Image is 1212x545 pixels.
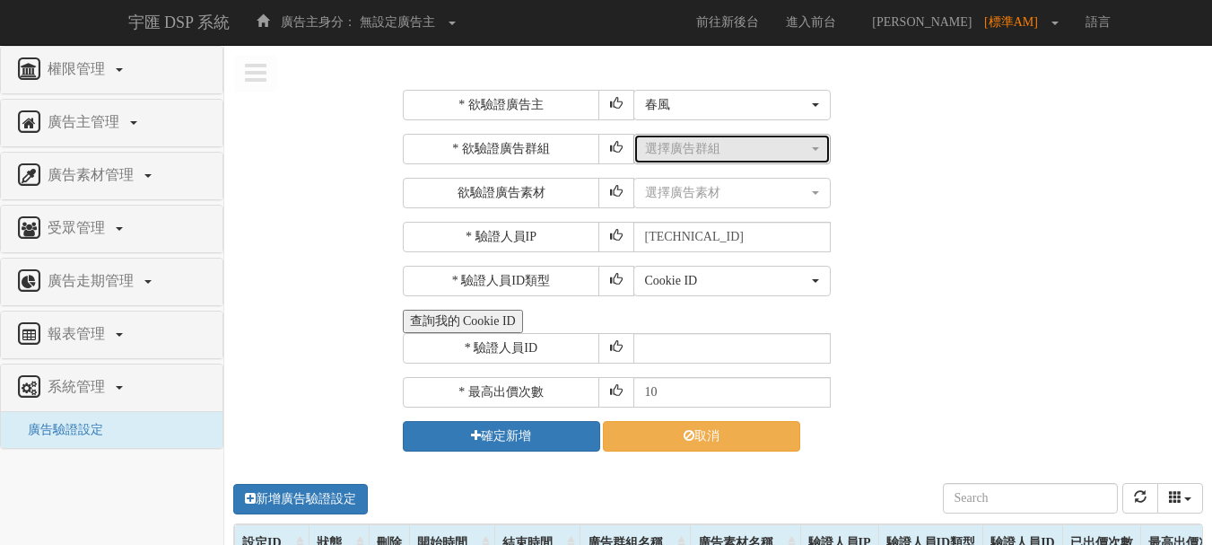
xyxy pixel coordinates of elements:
[14,215,209,243] a: 受眾管理
[645,272,808,290] div: Cookie ID
[43,220,114,235] span: 受眾管理
[43,114,128,129] span: 廣告主管理
[1157,483,1204,514] div: Columns
[14,423,103,436] a: 廣告驗證設定
[633,266,831,296] button: Cookie ID
[633,90,831,120] button: 春風
[1157,483,1204,514] button: columns
[360,15,435,29] span: 無設定廣告主
[603,421,800,452] a: 取消
[645,184,808,202] div: 選擇廣告素材
[14,374,209,402] a: 系統管理
[14,109,209,137] a: 廣告主管理
[645,140,808,158] div: 選擇廣告群組
[43,379,114,394] span: 系統管理
[645,96,808,114] div: 春風
[281,15,356,29] span: 廣告主身分：
[633,134,831,164] button: 選擇廣告群組
[984,15,1047,29] span: [標準AM]
[403,310,523,333] button: 查詢我的 Cookie ID
[43,61,114,76] span: 權限管理
[1122,483,1158,514] button: refresh
[403,421,600,452] button: 確定新增
[14,321,209,349] a: 報表管理
[43,273,143,288] span: 廣告走期管理
[943,483,1118,514] input: Search
[14,162,209,190] a: 廣告素材管理
[863,15,981,29] span: [PERSON_NAME]
[14,56,209,84] a: 權限管理
[633,178,831,208] button: 選擇廣告素材
[43,326,114,341] span: 報表管理
[233,484,368,514] a: 新增廣告驗證設定
[14,268,209,296] a: 廣告走期管理
[43,167,143,182] span: 廣告素材管理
